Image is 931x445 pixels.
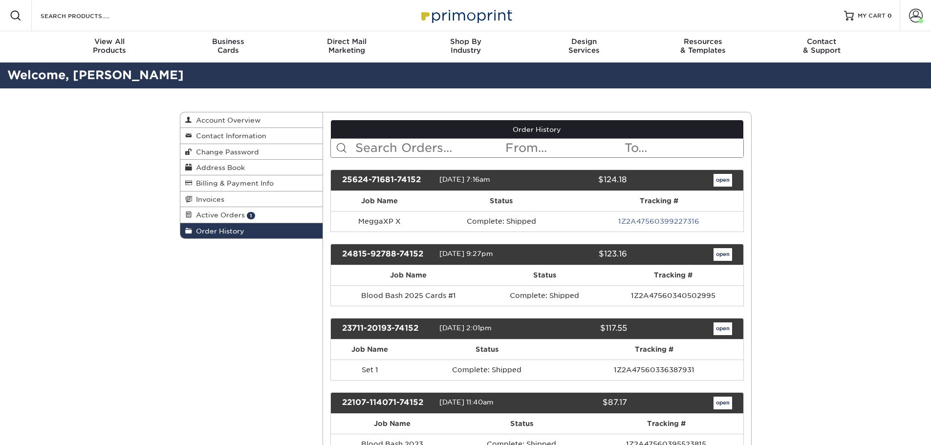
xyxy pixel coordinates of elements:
th: Tracking # [589,414,743,434]
div: 25624-71681-74152 [335,174,439,187]
td: Complete: Shipped [409,360,565,380]
th: Tracking # [565,339,743,360]
div: Services [525,37,644,55]
span: Order History [192,227,244,235]
div: $87.17 [530,397,634,409]
span: Contact [762,37,881,46]
span: Resources [644,37,762,46]
div: 22107-114071-74152 [335,397,439,409]
span: Change Password [192,148,259,156]
div: 23711-20193-74152 [335,322,439,335]
span: 1 [247,212,255,219]
th: Tracking # [603,265,743,285]
th: Job Name [331,339,409,360]
img: Primoprint [417,5,515,26]
span: Business [169,37,287,46]
th: Status [454,414,589,434]
a: DesignServices [525,31,644,63]
span: Invoices [192,195,224,203]
a: open [714,174,732,187]
th: Status [486,265,603,285]
a: Contact Information [180,128,323,144]
span: [DATE] 9:27pm [439,250,493,257]
th: Status [409,339,565,360]
a: Order History [331,120,743,139]
input: Search Orders... [354,139,504,157]
td: 1Z2A47560340502995 [603,285,743,306]
a: Change Password [180,144,323,160]
a: Resources& Templates [644,31,762,63]
div: $124.18 [530,174,634,187]
input: SEARCH PRODUCTS..... [40,10,135,21]
a: Billing & Payment Info [180,175,323,191]
span: Account Overview [192,116,260,124]
span: Active Orders [192,211,245,219]
td: MeggaXP X [331,211,428,232]
a: Invoices [180,191,323,207]
span: Design [525,37,644,46]
th: Job Name [331,265,486,285]
div: $117.55 [530,322,634,335]
input: To... [624,139,743,157]
th: Tracking # [575,191,743,211]
div: $123.16 [530,248,634,261]
div: & Templates [644,37,762,55]
th: Status [428,191,574,211]
a: View AllProducts [50,31,169,63]
a: Active Orders 1 [180,207,323,223]
td: Complete: Shipped [486,285,603,306]
span: MY CART [858,12,886,20]
a: open [714,397,732,409]
div: Industry [406,37,525,55]
span: [DATE] 2:01pm [439,324,492,332]
td: 1Z2A47560336387931 [565,360,743,380]
span: Contact Information [192,132,266,140]
a: 1Z2A47560399227316 [618,217,699,225]
span: Direct Mail [287,37,406,46]
th: Job Name [331,414,454,434]
span: [DATE] 7:16am [439,175,490,183]
span: Address Book [192,164,245,171]
span: Shop By [406,37,525,46]
a: Address Book [180,160,323,175]
a: Account Overview [180,112,323,128]
div: & Support [762,37,881,55]
span: Billing & Payment Info [192,179,274,187]
td: Blood Bash 2025 Cards #1 [331,285,486,306]
a: Shop ByIndustry [406,31,525,63]
td: Set 1 [331,360,409,380]
div: Marketing [287,37,406,55]
div: Products [50,37,169,55]
span: 0 [888,12,892,19]
span: View All [50,37,169,46]
div: Cards [169,37,287,55]
input: From... [504,139,624,157]
span: [DATE] 11:40am [439,398,494,406]
a: Order History [180,223,323,238]
a: open [714,322,732,335]
th: Job Name [331,191,428,211]
div: 24815-92788-74152 [335,248,439,261]
a: open [714,248,732,261]
td: Complete: Shipped [428,211,574,232]
a: BusinessCards [169,31,287,63]
a: Contact& Support [762,31,881,63]
a: Direct MailMarketing [287,31,406,63]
